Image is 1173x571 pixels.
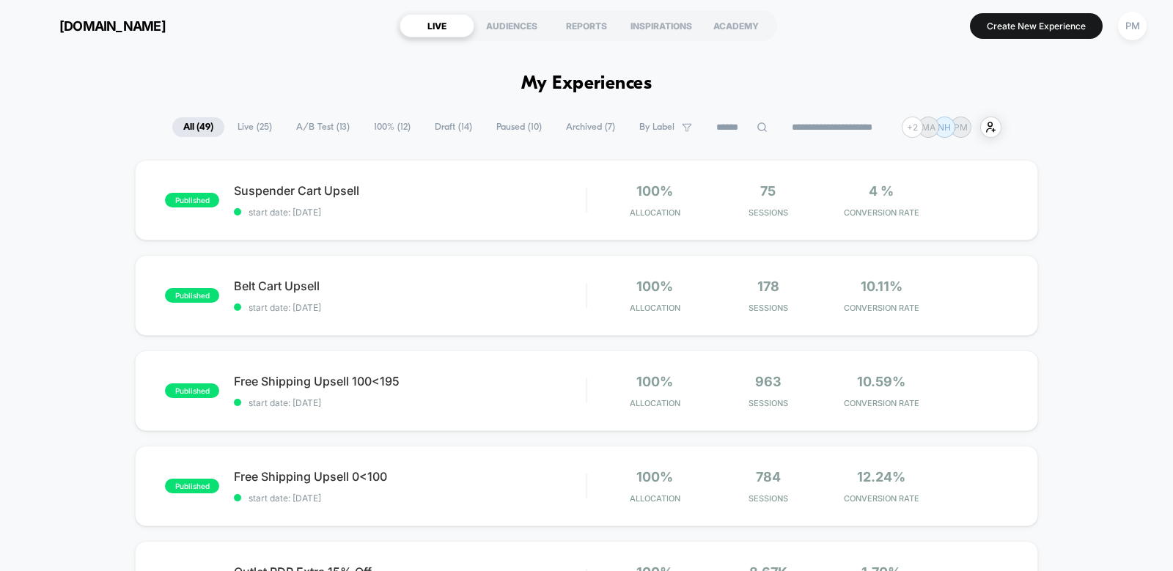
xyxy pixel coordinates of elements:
[234,493,586,504] span: start date: [DATE]
[857,469,905,485] span: 12.24%
[755,374,782,389] span: 963
[630,303,680,313] span: Allocation
[227,117,283,137] span: Live ( 25 )
[970,13,1103,39] button: Create New Experience
[485,117,553,137] span: Paused ( 10 )
[715,207,821,218] span: Sessions
[636,469,673,485] span: 100%
[757,279,779,294] span: 178
[165,479,219,493] span: published
[474,14,549,37] div: AUDIENCES
[22,14,170,37] button: [DOMAIN_NAME]
[715,303,821,313] span: Sessions
[630,493,680,504] span: Allocation
[857,374,905,389] span: 10.59%
[165,383,219,398] span: published
[234,302,586,313] span: start date: [DATE]
[828,493,935,504] span: CONVERSION RATE
[172,117,224,137] span: All ( 49 )
[400,14,474,37] div: LIVE
[636,183,673,199] span: 100%
[165,288,219,303] span: published
[234,374,586,388] span: Free Shipping Upsell 100<195
[922,122,935,133] p: MA
[1114,11,1151,41] button: PM
[902,117,923,138] div: + 2
[760,183,776,199] span: 75
[715,493,821,504] span: Sessions
[828,207,935,218] span: CONVERSION RATE
[636,279,673,294] span: 100%
[234,207,586,218] span: start date: [DATE]
[424,117,483,137] span: Draft ( 14 )
[234,397,586,408] span: start date: [DATE]
[285,117,361,137] span: A/B Test ( 13 )
[630,398,680,408] span: Allocation
[549,14,624,37] div: REPORTS
[828,398,935,408] span: CONVERSION RATE
[639,122,674,133] span: By Label
[756,469,781,485] span: 784
[861,279,902,294] span: 10.11%
[828,303,935,313] span: CONVERSION RATE
[521,73,652,95] h1: My Experiences
[869,183,894,199] span: 4 %
[165,193,219,207] span: published
[636,374,673,389] span: 100%
[630,207,680,218] span: Allocation
[1118,12,1147,40] div: PM
[624,14,699,37] div: INSPIRATIONS
[234,469,586,484] span: Free Shipping Upsell 0<100
[699,14,773,37] div: ACADEMY
[555,117,626,137] span: Archived ( 7 )
[363,117,422,137] span: 100% ( 12 )
[938,122,951,133] p: NH
[59,18,166,34] span: [DOMAIN_NAME]
[954,122,968,133] p: PM
[234,279,586,293] span: Belt Cart Upsell
[234,183,586,198] span: Suspender Cart Upsell
[715,398,821,408] span: Sessions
